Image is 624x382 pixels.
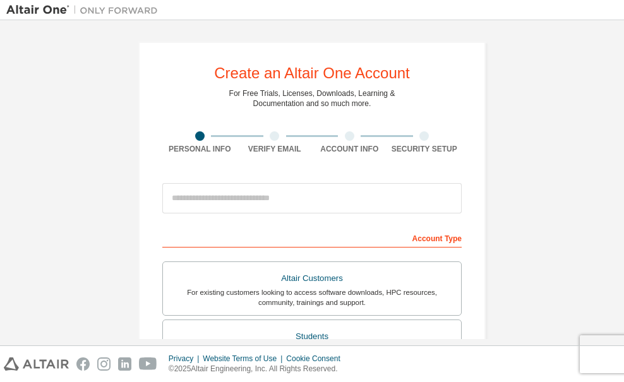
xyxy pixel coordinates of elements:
div: Cookie Consent [286,354,347,364]
div: Verify Email [237,144,313,154]
div: For existing customers looking to access software downloads, HPC resources, community, trainings ... [171,287,453,307]
img: youtube.svg [139,357,157,371]
div: Privacy [169,354,203,364]
div: Students [171,328,453,345]
div: For Free Trials, Licenses, Downloads, Learning & Documentation and so much more. [229,88,395,109]
img: linkedin.svg [118,357,131,371]
div: Altair Customers [171,270,453,287]
img: Altair One [6,4,164,16]
img: facebook.svg [76,357,90,371]
div: Website Terms of Use [203,354,286,364]
img: instagram.svg [97,357,111,371]
img: altair_logo.svg [4,357,69,371]
p: © 2025 Altair Engineering, Inc. All Rights Reserved. [169,364,348,374]
div: Create an Altair One Account [214,66,410,81]
div: Account Type [162,227,462,248]
div: Personal Info [162,144,237,154]
div: Security Setup [387,144,462,154]
div: Account Info [312,144,387,154]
